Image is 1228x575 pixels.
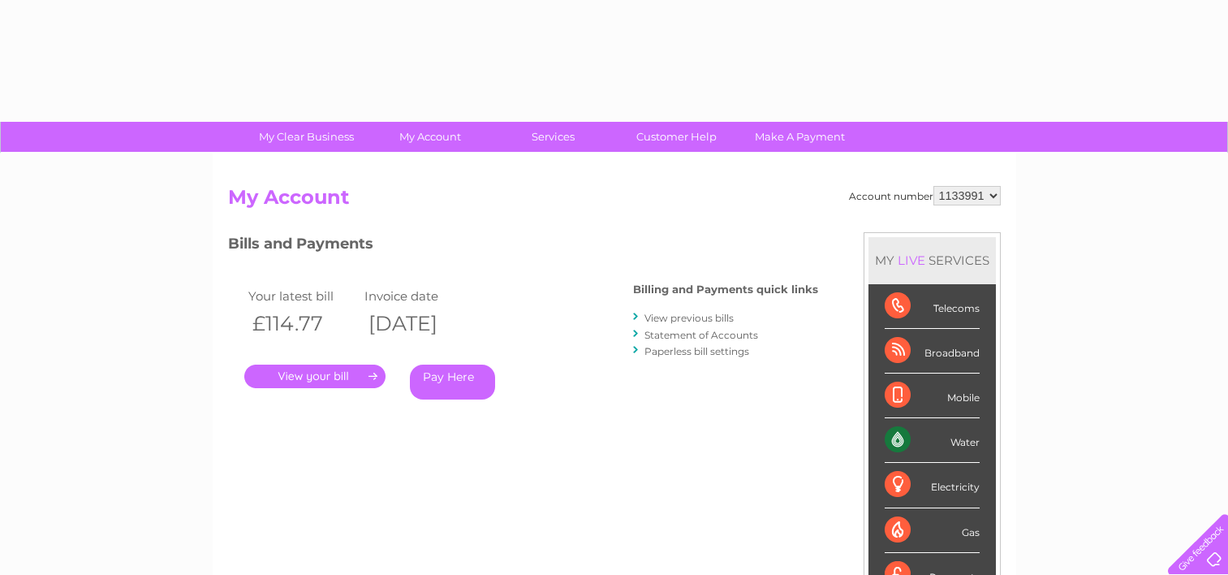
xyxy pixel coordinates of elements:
[849,186,1001,205] div: Account number
[244,365,386,388] a: .
[610,122,743,152] a: Customer Help
[885,508,980,553] div: Gas
[360,285,477,307] td: Invoice date
[885,418,980,463] div: Water
[360,307,477,340] th: [DATE]
[885,463,980,508] div: Electricity
[228,232,818,261] h3: Bills and Payments
[244,307,361,340] th: £114.77
[239,122,373,152] a: My Clear Business
[885,329,980,374] div: Broadband
[885,284,980,329] div: Telecoms
[894,253,929,268] div: LIVE
[644,345,749,357] a: Paperless bill settings
[868,237,996,283] div: MY SERVICES
[228,186,1001,217] h2: My Account
[885,374,980,418] div: Mobile
[486,122,620,152] a: Services
[363,122,497,152] a: My Account
[644,312,734,324] a: View previous bills
[410,365,495,400] a: Pay Here
[244,285,361,307] td: Your latest bill
[733,122,867,152] a: Make A Payment
[644,329,758,341] a: Statement of Accounts
[633,283,818,296] h4: Billing and Payments quick links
